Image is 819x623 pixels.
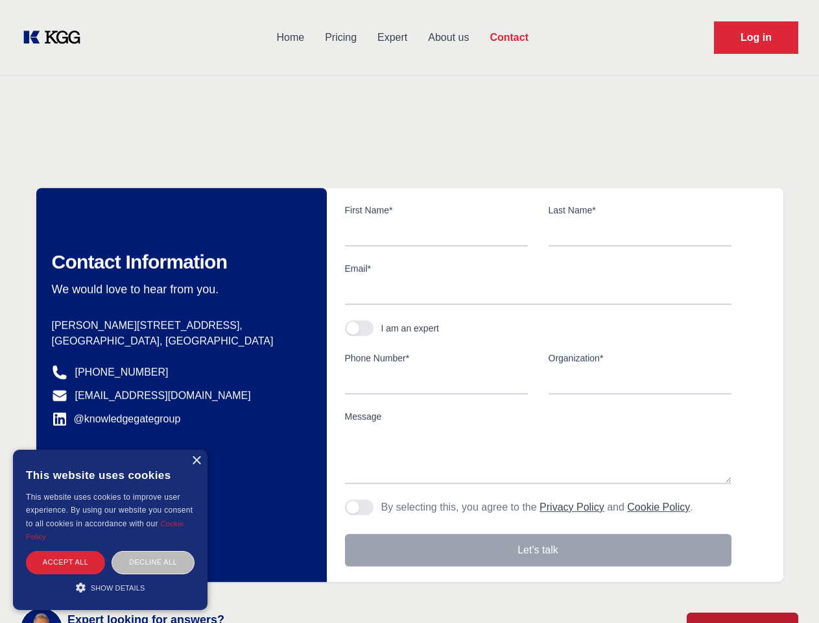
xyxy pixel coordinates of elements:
a: Expert [367,21,418,55]
p: [PERSON_NAME][STREET_ADDRESS], [52,318,306,334]
p: By selecting this, you agree to the and . [381,500,693,515]
div: I am an expert [381,322,440,335]
a: About us [418,21,479,55]
a: [PHONE_NUMBER] [75,365,169,380]
div: Decline all [112,551,195,574]
a: Privacy Policy [540,502,604,513]
a: Contact [479,21,539,55]
label: Message [345,410,731,423]
label: Last Name* [549,204,731,217]
p: We would love to hear from you. [52,282,306,297]
div: Show details [26,581,195,594]
span: This website uses cookies to improve user experience. By using our website you consent to all coo... [26,493,193,528]
h2: Contact Information [52,250,306,274]
div: Accept all [26,551,105,574]
label: Organization* [549,352,731,365]
span: Show details [91,584,145,592]
a: Request Demo [714,21,798,54]
button: Let's talk [345,534,731,567]
label: Phone Number* [345,352,528,365]
p: [GEOGRAPHIC_DATA], [GEOGRAPHIC_DATA] [52,334,306,349]
div: This website uses cookies [26,459,195,491]
a: KOL Knowledge Platform: Talk to Key External Experts (KEE) [21,27,91,48]
a: Home [266,21,315,55]
a: @knowledgegategroup [52,411,181,427]
div: Close [191,456,201,466]
a: Cookie Policy [627,502,690,513]
a: [EMAIL_ADDRESS][DOMAIN_NAME] [75,388,251,404]
a: Cookie Policy [26,520,184,541]
a: Pricing [315,21,367,55]
label: Email* [345,262,731,275]
iframe: Chat Widget [754,561,819,623]
label: First Name* [345,204,528,217]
